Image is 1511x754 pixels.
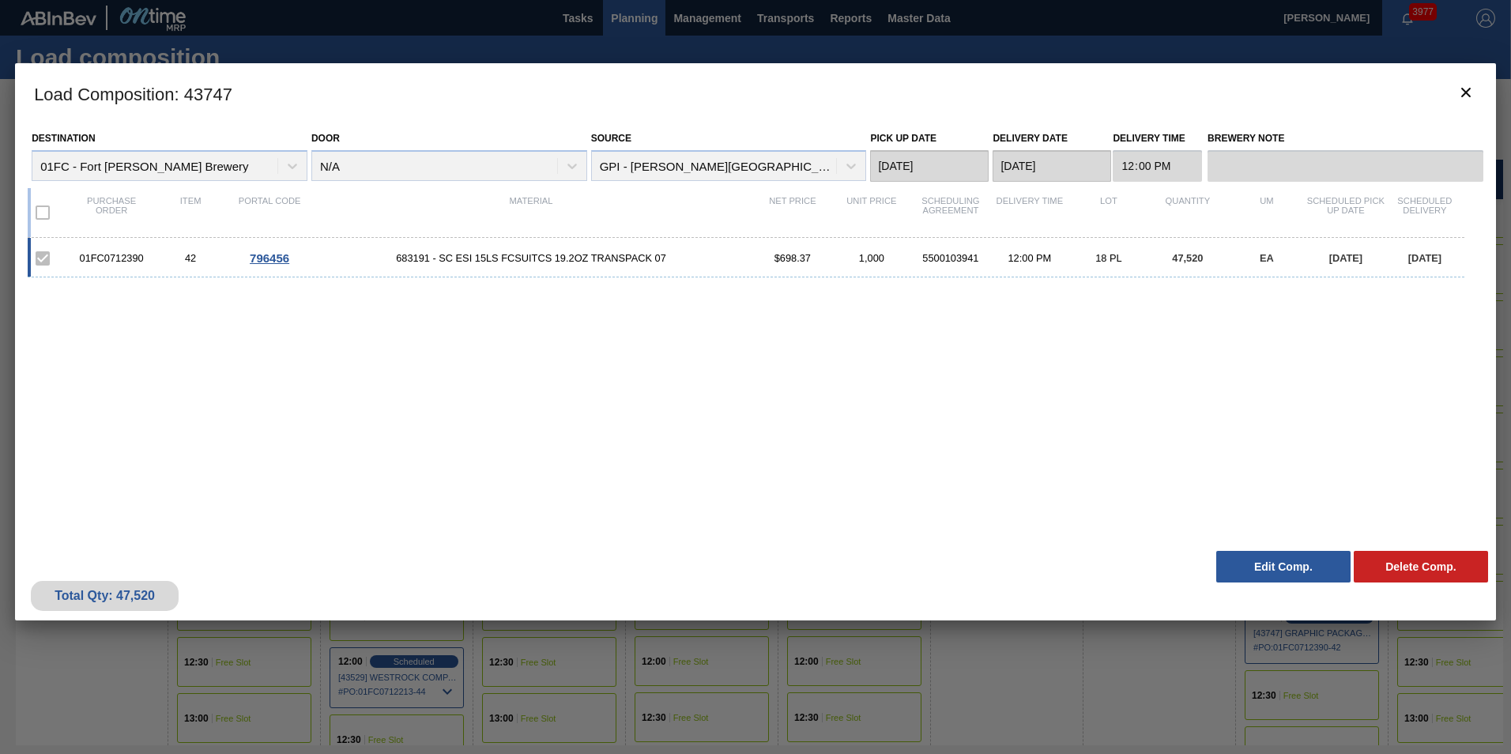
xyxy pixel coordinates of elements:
div: UM [1227,196,1306,229]
div: 18 PL [1069,252,1148,264]
label: Brewery Note [1208,127,1483,150]
div: Go to Order [230,251,309,265]
div: Scheduled Delivery [1385,196,1464,229]
span: [DATE] [1329,252,1362,264]
label: Door [311,133,340,144]
div: $698.37 [753,252,832,264]
label: Delivery Time [1113,127,1202,150]
label: Destination [32,133,95,144]
label: Pick up Date [870,133,936,144]
div: Quantity [1148,196,1227,229]
div: Lot [1069,196,1148,229]
label: Source [591,133,631,144]
label: Delivery Date [993,133,1067,144]
input: mm/dd/yyyy [993,150,1111,182]
div: Net Price [753,196,832,229]
div: 01FC0712390 [72,252,151,264]
span: 47,520 [1172,252,1203,264]
span: 796456 [250,251,289,265]
div: 12:00 PM [990,252,1069,264]
h3: Load Composition : 43747 [15,63,1496,123]
div: 42 [151,252,230,264]
div: Purchase order [72,196,151,229]
div: 1,000 [832,252,911,264]
div: 5500103941 [911,252,990,264]
div: Total Qty: 47,520 [43,589,167,603]
div: Scheduling Agreement [911,196,990,229]
div: Material [309,196,753,229]
input: mm/dd/yyyy [870,150,989,182]
div: Scheduled Pick up Date [1306,196,1385,229]
span: [DATE] [1408,252,1441,264]
span: EA [1260,252,1274,264]
div: Delivery Time [990,196,1069,229]
div: Portal code [230,196,309,229]
div: Unit Price [832,196,911,229]
button: Delete Comp. [1354,551,1488,582]
div: Item [151,196,230,229]
span: 683191 - SC ESI 15LS FCSUITCS 19.2OZ TRANSPACK 07 [309,252,753,264]
button: Edit Comp. [1216,551,1351,582]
